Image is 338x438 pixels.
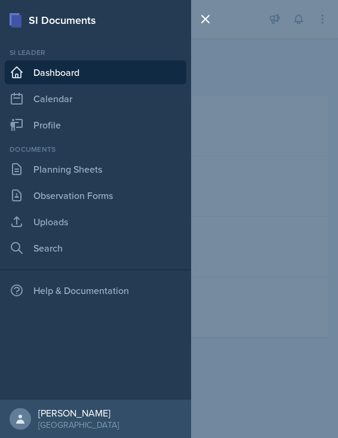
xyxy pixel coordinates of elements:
[5,113,186,137] a: Profile
[5,60,186,84] a: Dashboard
[5,144,186,155] div: Documents
[5,87,186,111] a: Calendar
[38,407,119,419] div: [PERSON_NAME]
[5,157,186,181] a: Planning Sheets
[5,236,186,260] a: Search
[5,210,186,234] a: Uploads
[5,47,186,58] div: Si leader
[5,278,186,302] div: Help & Documentation
[38,419,119,431] div: [GEOGRAPHIC_DATA]
[5,183,186,207] a: Observation Forms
